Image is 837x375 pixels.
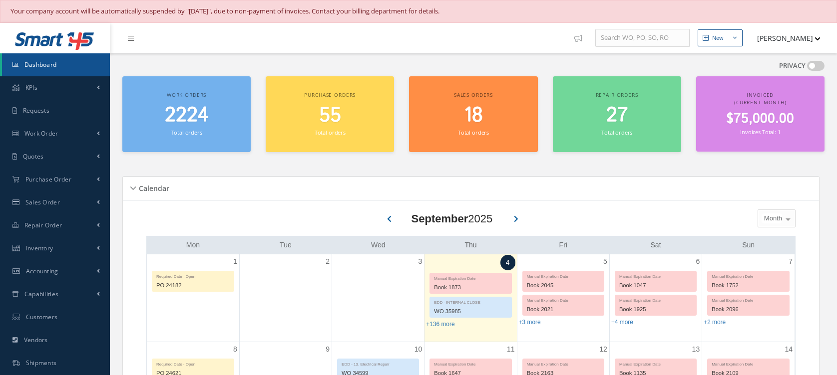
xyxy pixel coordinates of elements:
[615,304,696,315] div: Book 1925
[615,280,696,291] div: Book 1047
[24,221,62,229] span: Repair Order
[25,175,71,184] span: Purchase Order
[708,359,789,368] div: Manual Expiration Date
[430,282,511,293] div: Book 1873
[332,254,424,342] td: September 3, 2025
[596,91,638,98] span: Repair orders
[595,29,690,47] input: Search WO, PO, SO, RO
[704,319,726,326] a: Show 2 more events
[698,29,743,47] button: New
[649,239,663,251] a: Saturday
[740,128,780,136] small: Invoices Total: 1
[734,99,787,106] span: (Current Month)
[152,359,234,368] div: Required Date - Open
[413,342,424,357] a: September 10, 2025
[726,109,794,129] span: $75,000.00
[519,319,541,326] a: Show 3 more events
[23,152,44,161] span: Quotes
[324,342,332,357] a: September 9, 2025
[231,254,239,269] a: September 1, 2025
[147,254,239,342] td: September 1, 2025
[523,295,604,304] div: Manual Expiration Date
[171,129,202,136] small: Total orders
[601,129,632,136] small: Total orders
[417,254,424,269] a: September 3, 2025
[606,101,628,130] span: 27
[523,304,604,315] div: Book 2021
[184,239,202,251] a: Monday
[136,181,169,193] h5: Calendar
[708,280,789,291] div: Book 1752
[505,342,517,357] a: September 11, 2025
[690,342,702,357] a: September 13, 2025
[231,342,239,357] a: September 8, 2025
[500,255,515,270] a: September 4, 2025
[553,76,681,153] a: Repair orders 27 Total orders
[412,210,493,227] div: 2025
[523,280,604,291] div: Book 2045
[319,101,341,130] span: 55
[10,6,827,16] div: Your company account will be automatically suspended by "[DATE]", due to non-payment of invoices....
[712,34,724,42] div: New
[615,271,696,280] div: Manual Expiration Date
[708,295,789,304] div: Manual Expiration Date
[762,213,782,223] span: Month
[523,271,604,280] div: Manual Expiration Date
[601,254,609,269] a: September 5, 2025
[266,76,394,153] a: Purchase orders 55 Total orders
[369,239,388,251] a: Wednesday
[409,76,537,153] a: Sales orders 18 Total orders
[278,239,294,251] a: Tuesday
[702,254,795,342] td: September 7, 2025
[430,273,511,282] div: Manual Expiration Date
[609,254,702,342] td: September 6, 2025
[430,297,511,306] div: EDD - INTERNAL CLOSE
[569,23,595,53] a: Show Tips
[26,244,53,252] span: Inventory
[696,76,825,152] a: Invoiced (Current Month) $75,000.00 Invoices Total: 1
[615,295,696,304] div: Manual Expiration Date
[26,359,57,367] span: Shipments
[25,198,60,206] span: Sales Order
[597,342,609,357] a: September 12, 2025
[25,83,37,92] span: KPIs
[557,239,569,251] a: Friday
[615,359,696,368] div: Manual Expiration Date
[454,91,493,98] span: Sales orders
[24,129,58,138] span: Work Order
[165,101,209,130] span: 2224
[304,91,356,98] span: Purchase orders
[748,28,821,48] button: [PERSON_NAME]
[239,254,332,342] td: September 2, 2025
[464,101,483,130] span: 18
[783,342,795,357] a: September 14, 2025
[24,60,57,69] span: Dashboard
[23,106,49,115] span: Requests
[426,321,454,328] a: Show 136 more events
[122,76,251,153] a: Work orders 2224 Total orders
[708,271,789,280] div: Manual Expiration Date
[26,267,58,275] span: Accounting
[458,129,489,136] small: Total orders
[152,280,234,291] div: PO 24182
[517,254,609,342] td: September 5, 2025
[2,53,110,76] a: Dashboard
[747,91,774,98] span: Invoiced
[152,271,234,280] div: Required Date - Open
[24,290,59,298] span: Capabilities
[338,359,418,368] div: EDD - 13. Electrical Repair
[167,91,206,98] span: Work orders
[412,212,468,225] b: September
[26,313,58,321] span: Customers
[324,254,332,269] a: September 2, 2025
[694,254,702,269] a: September 6, 2025
[611,319,633,326] a: Show 4 more events
[430,306,511,317] div: WO 35985
[779,61,806,71] label: PRIVACY
[523,359,604,368] div: Manual Expiration Date
[787,254,795,269] a: September 7, 2025
[24,336,48,344] span: Vendors
[430,359,511,368] div: Manual Expiration Date
[708,304,789,315] div: Book 2096
[315,129,346,136] small: Total orders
